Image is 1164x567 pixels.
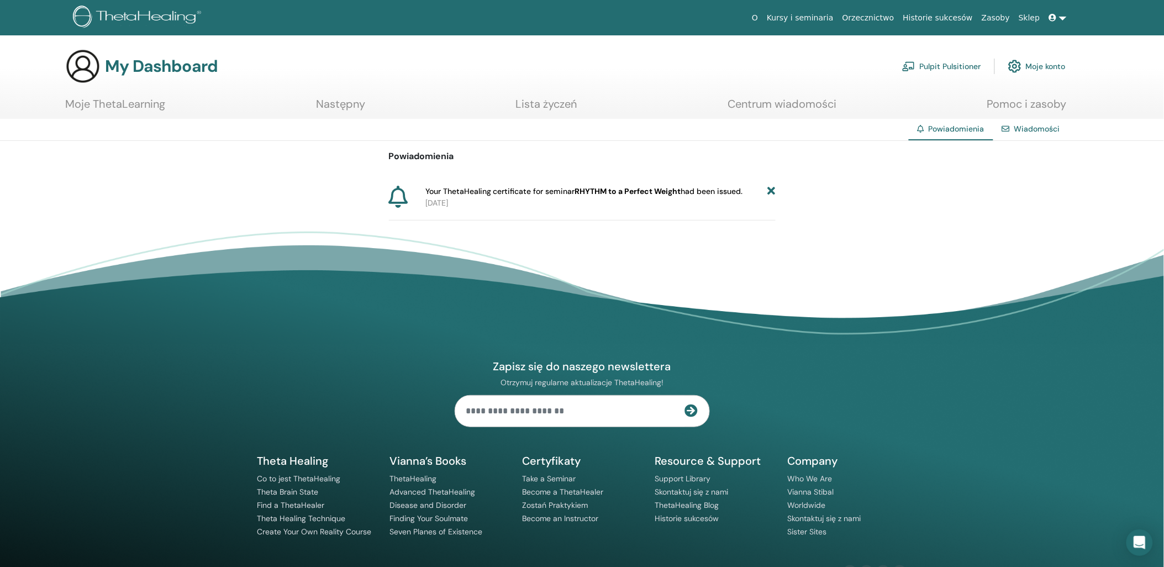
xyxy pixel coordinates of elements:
[105,56,218,76] h3: My Dashboard
[516,97,577,119] a: Lista życzeń
[523,500,588,510] a: Zostań Praktykiem
[390,487,476,497] a: Advanced ThetaHealing
[390,454,509,468] h5: Vianna’s Books
[65,49,101,84] img: generic-user-icon.jpg
[655,454,775,468] h5: Resource & Support
[257,487,319,497] a: Theta Brain State
[899,8,977,28] a: Historie sukcesów
[257,500,325,510] a: Find a ThetaHealer
[762,8,838,28] a: Kursy i seminaria
[425,186,743,197] span: Your ThetaHealing certificate for seminar had been issued.
[257,474,341,484] a: Co to jest ThetaHealing
[788,513,861,523] a: Skontaktuj się z nami
[257,513,346,523] a: Theta Healing Technique
[257,527,372,537] a: Create Your Own Reality Course
[902,54,981,78] a: Pulpit Pulsitioner
[655,513,719,523] a: Historie sukcesów
[929,124,984,134] span: Powiadomienia
[390,500,467,510] a: Disease and Disorder
[455,359,710,374] h4: Zapisz się do naszego newslettera
[655,474,711,484] a: Support Library
[1126,529,1153,556] div: Open Intercom Messenger
[575,186,681,196] b: RHYTHM to a Perfect Weight
[316,97,365,119] a: Następny
[728,97,836,119] a: Centrum wiadomości
[977,8,1014,28] a: Zasoby
[523,474,576,484] a: Take a Seminar
[1014,124,1060,134] a: Wiadomości
[523,513,599,523] a: Become an Instructor
[523,454,642,468] h5: Certyfikaty
[655,487,729,497] a: Skontaktuj się z nami
[788,487,834,497] a: Vianna Stibal
[788,500,826,510] a: Worldwide
[1014,8,1044,28] a: Sklep
[1008,57,1021,76] img: cog.svg
[788,474,833,484] a: Who We Are
[389,150,776,163] p: Powiadomienia
[390,527,483,537] a: Seven Planes of Existence
[987,97,1067,119] a: Pomoc i zasoby
[390,474,437,484] a: ThetaHealing
[747,8,762,28] a: O
[838,8,899,28] a: Orzecznictwo
[73,6,205,30] img: logo.png
[788,527,827,537] a: Sister Sites
[788,454,907,468] h5: Company
[257,454,377,468] h5: Theta Healing
[902,61,915,71] img: chalkboard-teacher.svg
[65,97,165,119] a: Moje ThetaLearning
[390,513,468,523] a: Finding Your Soulmate
[1008,54,1066,78] a: Moje konto
[425,197,776,209] p: [DATE]
[455,377,710,387] p: Otrzymuj regularne aktualizacje ThetaHealing!
[655,500,719,510] a: ThetaHealing Blog
[523,487,604,497] a: Become a ThetaHealer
